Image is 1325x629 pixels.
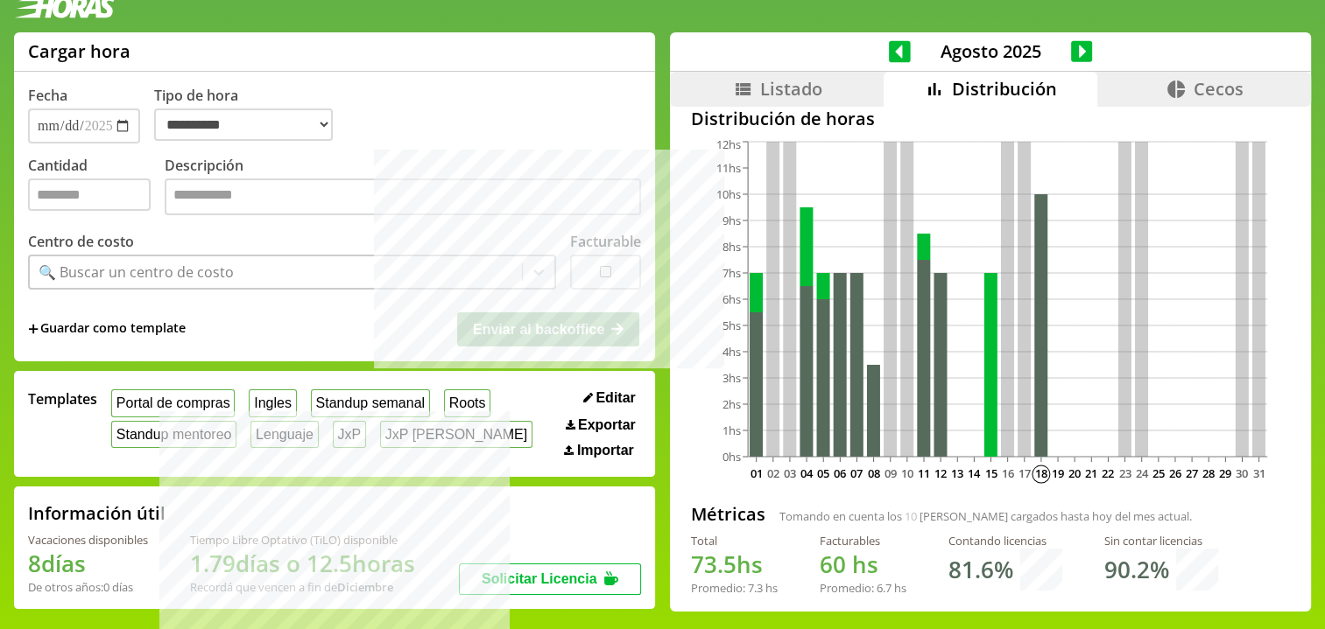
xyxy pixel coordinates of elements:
tspan: 9hs [722,213,741,228]
text: 31 [1253,465,1265,481]
text: 16 [1002,465,1014,481]
h1: 90.2 % [1104,554,1169,585]
button: Roots [444,389,490,416]
button: Solicitar Licencia [459,563,641,595]
h1: Cargar hora [28,39,130,63]
span: Editar [596,390,635,406]
text: 02 [767,465,779,481]
text: 24 [1136,465,1149,481]
div: Sin contar licencias [1104,533,1218,549]
span: 7.3 [748,580,763,596]
span: + [28,319,39,339]
span: 73.5 [691,549,737,580]
span: Cecos [1194,77,1244,101]
span: Exportar [578,417,636,433]
select: Tipo de hora [154,108,333,141]
text: 17 [1018,465,1031,481]
text: 28 [1202,465,1215,481]
div: 🔍 Buscar un centro de costo [39,262,234,282]
label: Centro de costo [28,232,134,251]
text: 11 [918,465,930,481]
text: 08 [868,465,880,481]
span: 10 [905,508,917,524]
span: +Guardar como template [28,319,186,339]
text: 29 [1219,465,1231,481]
div: Total [691,533,778,549]
button: Lenguaje [250,421,318,448]
div: Recordá que vencen a fin de [190,579,415,595]
text: 15 [985,465,997,481]
text: 09 [885,465,897,481]
button: JxP [333,421,366,448]
div: Promedio: hs [691,580,778,596]
span: Tomando en cuenta los [PERSON_NAME] cargados hasta hoy del mes actual. [779,508,1192,524]
button: Standup semanal [311,389,430,416]
tspan: 5hs [722,318,741,333]
text: 21 [1085,465,1097,481]
label: Tipo de hora [154,86,347,143]
label: Cantidad [28,156,165,220]
button: Exportar [560,416,641,434]
div: Promedio: hs [820,580,906,596]
div: Tiempo Libre Optativo (TiLO) disponible [190,532,415,548]
h2: Información útil [28,501,166,525]
h1: 81.6 % [948,554,1013,585]
tspan: 8hs [722,239,741,255]
span: Importar [577,443,634,458]
button: Ingles [249,389,296,416]
h1: 8 días [28,548,148,579]
tspan: 3hs [722,370,741,386]
div: Facturables [820,533,906,549]
text: 14 [969,465,982,481]
h1: hs [691,549,778,580]
text: 06 [835,465,847,481]
button: Editar [578,389,641,407]
text: 27 [1186,465,1198,481]
text: 26 [1169,465,1181,481]
text: 05 [817,465,829,481]
input: Cantidad [28,178,151,211]
span: 60 [820,549,846,580]
span: 6.7 [877,580,892,596]
text: 25 [1152,465,1165,481]
text: 10 [901,465,913,481]
text: 22 [1103,465,1115,481]
button: Portal de compras [111,389,235,416]
text: 03 [784,465,796,481]
text: 04 [800,465,814,481]
text: 12 [934,465,947,481]
label: Facturable [570,232,641,251]
h1: 1.79 días o 12.5 horas [190,548,415,579]
button: JxP [PERSON_NAME] [380,421,532,448]
textarea: Descripción [165,178,641,215]
text: 23 [1119,465,1131,481]
tspan: 6hs [722,291,741,307]
h2: Distribución de horas [691,107,1290,130]
tspan: 12hs [716,137,741,153]
text: 18 [1035,465,1047,481]
span: Listado [760,77,822,101]
h1: hs [820,549,906,580]
tspan: 1hs [722,423,741,438]
div: Contando licencias [948,533,1062,549]
tspan: 2hs [722,396,741,412]
tspan: 7hs [722,265,741,281]
label: Fecha [28,86,67,105]
text: 19 [1052,465,1064,481]
span: Distribución [952,77,1057,101]
div: Vacaciones disponibles [28,532,148,548]
b: Diciembre [337,579,393,595]
button: Standup mentoreo [111,421,236,448]
span: Templates [28,389,97,409]
tspan: 11hs [716,160,741,176]
text: 13 [951,465,963,481]
span: Agosto 2025 [911,39,1071,63]
h2: Métricas [691,502,765,526]
text: 07 [851,465,863,481]
text: 30 [1237,465,1249,481]
div: De otros años: 0 días [28,579,148,595]
text: 20 [1068,465,1081,481]
tspan: 0hs [722,449,741,465]
tspan: 4hs [722,344,741,360]
label: Descripción [165,156,641,220]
